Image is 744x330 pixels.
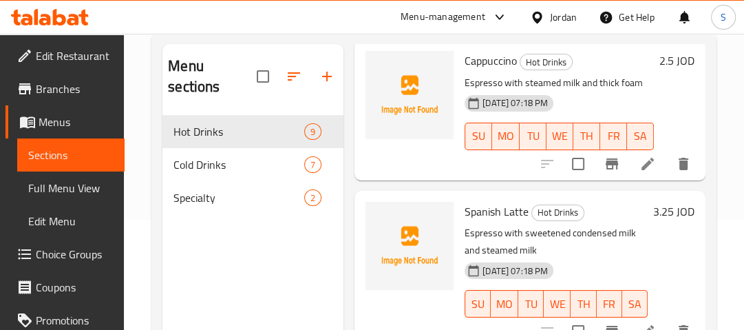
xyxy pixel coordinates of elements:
span: Menus [39,114,114,130]
span: Spanish Latte [465,201,529,222]
span: Select to update [564,149,593,178]
span: WE [549,294,565,314]
a: Branches [6,72,125,105]
span: Full Menu View [28,180,114,196]
div: Jordan [550,10,577,25]
button: FR [597,290,622,318]
span: TH [579,126,595,146]
span: [DATE] 07:18 PM [477,265,553,278]
h6: 2.5 JOD [659,51,694,70]
div: Specialty2 [162,181,343,214]
span: Cold Drinks [173,156,304,173]
div: items [304,156,321,173]
div: Menu-management [401,9,485,25]
button: SU [465,290,491,318]
button: TU [520,123,546,150]
div: Hot Drinks [531,205,584,221]
button: SA [622,290,648,318]
span: 2 [305,192,321,205]
button: TH [573,123,600,150]
img: Spanish Latte [365,202,454,290]
span: Edit Restaurant [36,48,114,64]
button: FR [600,123,627,150]
button: MO [491,290,518,318]
button: TU [518,290,544,318]
span: Select all sections [248,62,277,91]
span: Hot Drinks [173,123,304,140]
button: MO [492,123,520,150]
a: Choice Groups [6,238,125,271]
p: Espresso with sweetened condensed milk and steamed milk [465,225,648,259]
span: S [721,10,726,25]
button: WE [546,123,573,150]
span: FR [606,126,621,146]
div: Hot Drinks9 [162,115,343,148]
div: Cold Drinks7 [162,148,343,181]
div: Hot Drinks [520,54,573,70]
button: delete [667,147,700,181]
span: MO [496,294,513,314]
span: Choice Groups [36,246,114,262]
a: Sections [17,138,125,172]
span: SA [628,294,642,314]
a: Edit Menu [17,205,125,238]
a: Edit Restaurant [6,39,125,72]
img: Cappuccino [365,51,454,139]
button: SU [465,123,492,150]
span: Coupons [36,279,114,296]
button: TH [571,290,596,318]
span: MO [498,126,514,146]
span: SU [471,294,485,314]
span: 9 [305,125,321,138]
span: Sections [28,147,114,163]
h6: 3.25 JOD [653,202,694,221]
span: [DATE] 07:18 PM [477,96,553,110]
a: Menus [6,105,125,138]
span: TU [524,294,538,314]
h2: Menu sections [168,56,257,97]
button: WE [544,290,571,318]
div: items [304,123,321,140]
a: Full Menu View [17,172,125,205]
span: Sort sections [277,60,310,93]
p: Espresso with steamed milk and thick foam [465,74,654,92]
span: SU [471,126,487,146]
span: Promotions [36,312,114,329]
span: TU [525,126,541,146]
span: WE [552,126,568,146]
span: Edit Menu [28,213,114,229]
div: items [304,189,321,206]
span: SA [633,126,648,146]
span: TH [576,294,591,314]
span: Branches [36,81,114,97]
a: Coupons [6,271,125,304]
span: Hot Drinks [532,205,584,220]
button: Branch-specific-item [595,147,628,181]
span: Cappuccino [465,50,517,71]
nav: Menu sections [162,110,343,220]
span: FR [602,294,617,314]
button: SA [627,123,654,150]
a: Edit menu item [639,156,656,172]
span: Specialty [173,189,304,206]
span: 7 [305,158,321,172]
span: Hot Drinks [520,54,572,70]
